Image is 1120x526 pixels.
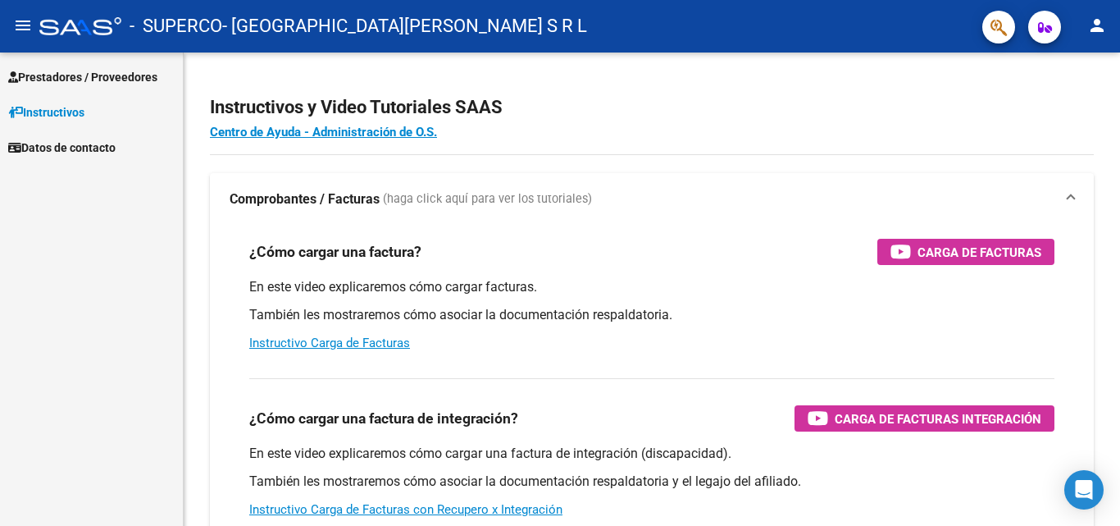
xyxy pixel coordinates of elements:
[130,8,222,44] span: - SUPERCO
[917,242,1041,263] span: Carga de Facturas
[8,139,116,157] span: Datos de contacto
[877,239,1054,265] button: Carga de Facturas
[210,125,437,140] a: Centro de Ayuda - Administración de O.S.
[249,473,1054,491] p: También les mostraremos cómo asociar la documentación respaldatoria y el legajo del afiliado.
[249,336,410,350] a: Instructivo Carga de Facturas
[249,502,562,517] a: Instructivo Carga de Facturas con Recupero x Integración
[835,409,1041,429] span: Carga de Facturas Integración
[794,405,1054,432] button: Carga de Facturas Integración
[1064,470,1104,510] div: Open Intercom Messenger
[222,8,587,44] span: - [GEOGRAPHIC_DATA][PERSON_NAME] S R L
[210,92,1094,123] h2: Instructivos y Video Tutoriales SAAS
[383,190,592,208] span: (haga click aquí para ver los tutoriales)
[210,173,1094,226] mat-expansion-panel-header: Comprobantes / Facturas (haga click aquí para ver los tutoriales)
[249,278,1054,296] p: En este video explicaremos cómo cargar facturas.
[8,68,157,86] span: Prestadores / Proveedores
[249,407,518,430] h3: ¿Cómo cargar una factura de integración?
[249,306,1054,324] p: También les mostraremos cómo asociar la documentación respaldatoria.
[8,103,84,121] span: Instructivos
[1087,16,1107,35] mat-icon: person
[230,190,380,208] strong: Comprobantes / Facturas
[13,16,33,35] mat-icon: menu
[249,240,421,263] h3: ¿Cómo cargar una factura?
[249,445,1054,463] p: En este video explicaremos cómo cargar una factura de integración (discapacidad).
